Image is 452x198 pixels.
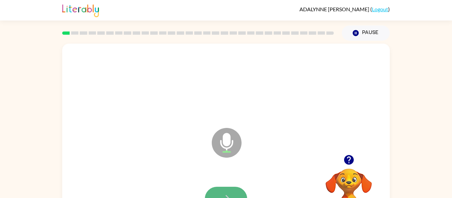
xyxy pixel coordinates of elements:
[372,6,388,12] a: Logout
[342,25,390,41] button: Pause
[299,6,390,12] div: ( )
[62,3,99,17] img: Literably
[299,6,370,12] span: ADALYNNE [PERSON_NAME]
